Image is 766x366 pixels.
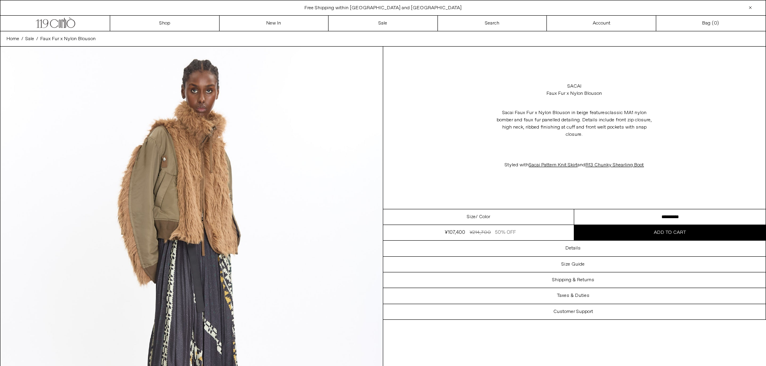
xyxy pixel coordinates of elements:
h3: Details [565,245,581,251]
span: Home [6,36,19,42]
a: Faux Fur x Nylon Blouson [40,35,96,43]
h3: Customer Support [553,309,593,315]
a: Account [547,16,656,31]
a: Free Shipping within [GEOGRAPHIC_DATA] and [GEOGRAPHIC_DATA] [304,5,462,11]
a: New In [220,16,329,31]
span: / [21,35,23,43]
a: Bag () [656,16,766,31]
div: ¥107,400 [445,229,465,236]
span: 0 [714,20,717,27]
a: R13 Chunky Shearling Boot [585,162,644,168]
span: Add to cart [654,229,686,236]
div: Faux Fur x Nylon Blouson [546,90,602,97]
h3: Shipping & Returns [552,277,594,283]
span: / Color [476,213,490,221]
p: Sacai Faux Fur x Nylon Blouson in beige features classic MA1 nylon bomber and faux fur panelled d... [494,105,655,142]
span: Faux Fur x Nylon Blouson [40,36,96,42]
a: Search [438,16,547,31]
span: Sale [25,36,34,42]
button: Add to cart [574,225,766,240]
div: ¥214,700 [470,229,491,236]
span: Styled with and [505,162,644,168]
a: Shop [110,16,220,31]
div: 50% OFF [495,229,516,236]
a: Home [6,35,19,43]
a: Sacai [567,83,581,90]
a: Sale [329,16,438,31]
span: ) [714,20,719,27]
span: Size [467,213,476,221]
h3: Taxes & Duties [557,293,589,299]
a: Sale [25,35,34,43]
a: Sacai Pattern Knit Skirt [529,162,577,168]
span: / [36,35,38,43]
h3: Size Guide [561,262,585,267]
